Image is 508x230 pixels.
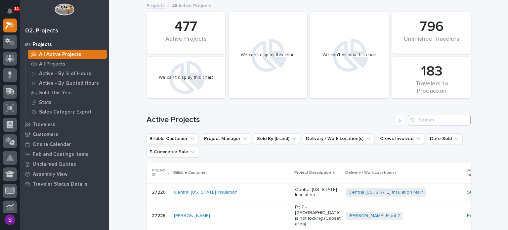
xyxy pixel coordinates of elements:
p: Project ID [152,167,166,179]
a: Projects [20,39,109,49]
p: Assembly View [33,171,67,177]
img: Workspace Logo [55,3,74,16]
p: Travelers [33,122,55,128]
a: Traveler Status Details [20,179,109,189]
a: Active - By % of Hours [25,69,109,78]
a: Onsite Calendar [20,139,109,149]
p: Project Description [294,169,331,176]
p: Central [US_STATE] Insulation [295,187,341,198]
button: Billable Customer [147,133,198,144]
a: Projects [147,1,165,9]
p: Fab and Coatings Items [33,152,88,158]
button: E-Commerce Sale [147,147,199,157]
div: We can't display this chart [241,52,295,58]
div: Notifications11 [8,8,17,19]
p: Sold By (brand) [466,167,490,179]
p: Delivery / Work Location(s) [345,169,396,176]
a: Unclaimed Quotes [20,159,109,169]
a: Sold This Year [25,88,109,97]
a: [PERSON_NAME] Plant 7 [349,213,400,219]
div: Unfinished Travelers [403,36,460,50]
p: 27225 [152,212,167,219]
button: Sold By (brand) [254,133,300,144]
button: Project Manager [201,133,251,144]
button: users-avatar [3,213,17,227]
a: [PERSON_NAME] [174,213,210,219]
button: Date Sold [427,133,463,144]
input: Search [408,115,471,125]
div: We can't display this chart [322,52,377,58]
a: Stair Zone [467,190,489,195]
p: Plt 7 - [GEOGRAPHIC_DATA] is not locking (Capset area) [295,205,341,227]
button: Notifications [3,4,17,18]
a: Customers [20,129,109,139]
p: Onsite Calendar [33,142,71,148]
div: Active Projects [158,36,214,50]
a: All Active Projects [25,50,109,59]
p: 11 [15,6,19,11]
a: All Projects [25,59,109,69]
p: Customers [33,132,58,138]
p: Sales Category Export [39,109,92,115]
p: Billable Customer [173,169,207,176]
a: Central [US_STATE] Insulation [174,190,237,195]
h1: Active Projects [147,115,392,125]
div: We can't display this chart [159,75,213,80]
div: 477 [158,19,214,35]
div: 02. Projects [25,27,58,35]
a: Travelers [20,119,109,129]
div: Travelers to Production [403,80,460,94]
a: Central [US_STATE] Insulation Main [349,190,423,195]
a: Assembly View [20,169,109,179]
p: Active - By % of Hours [39,71,91,77]
p: All Active Projects [172,2,211,9]
p: Active - By Quoted Hours [39,80,99,86]
a: Sales Category Export [25,107,109,116]
button: Crews Involved [377,133,424,144]
p: Sold This Year [39,90,72,96]
div: 183 [403,63,460,80]
p: Projects [33,42,52,48]
p: All Active Projects [39,52,81,58]
p: Stats [39,100,52,106]
p: 27226 [152,188,167,195]
a: Active - By Quoted Hours [25,78,109,88]
p: All Projects [39,61,65,67]
a: Fab and Coatings Items [20,149,109,159]
a: PWI [467,213,475,219]
p: Unclaimed Quotes [33,161,76,167]
div: 796 [403,19,460,35]
p: Traveler Status Details [33,181,87,187]
button: Delivery / Work Location(s) [303,133,374,144]
a: Stats [25,98,109,107]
